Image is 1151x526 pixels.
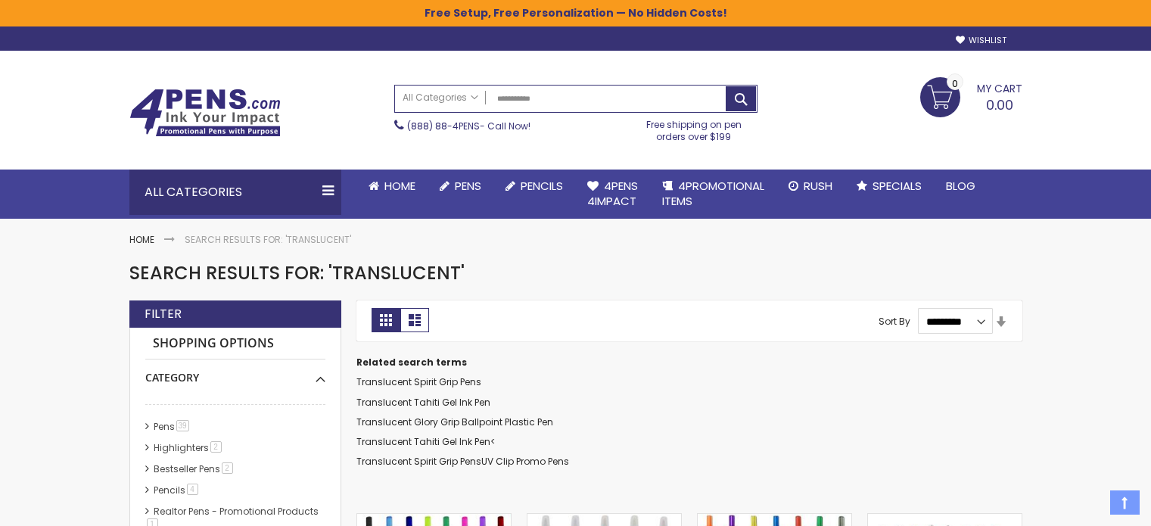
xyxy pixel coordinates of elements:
[356,435,496,448] a: Translucent Tahiti Gel Ink Pen<
[372,308,400,332] strong: Grid
[185,233,351,246] strong: Search results for: 'translucent'
[845,170,934,203] a: Specials
[356,356,1022,369] dt: Related search terms
[357,513,511,526] a: Preston Translucent Pen
[521,178,563,194] span: Pencils
[879,315,910,328] label: Sort By
[222,462,233,474] span: 2
[934,170,988,203] a: Blog
[920,77,1022,115] a: 0.00 0
[946,178,975,194] span: Blog
[356,170,428,203] a: Home
[956,35,1006,46] a: Wishlist
[804,178,832,194] span: Rush
[493,170,575,203] a: Pencils
[384,178,415,194] span: Home
[150,420,194,433] a: Pens39
[356,455,569,468] a: Translucent Spirit Grip PensUV Clip Promo Pens
[395,86,486,110] a: All Categories
[630,113,757,143] div: Free shipping on pen orders over $199
[145,306,182,322] strong: Filter
[150,484,204,496] a: Pencils4
[873,178,922,194] span: Specials
[129,260,465,285] span: Search results for: 'translucent'
[662,178,764,209] span: 4PROMOTIONAL ITEMS
[698,513,851,526] a: Fiji Translucent Pen
[210,441,222,453] span: 2
[356,396,490,409] a: Translucent Tahiti Gel Ink Pen
[145,359,325,385] div: Category
[455,178,481,194] span: Pens
[129,233,154,246] a: Home
[776,170,845,203] a: Rush
[428,170,493,203] a: Pens
[1110,490,1140,515] a: Top
[129,89,281,137] img: 4Pens Custom Pens and Promotional Products
[575,170,650,219] a: 4Pens4impact
[356,416,553,428] a: Translucent Glory Grip Ballpoint Plastic Pen
[527,513,681,526] a: Belfast Translucent Value Stick Pen
[150,462,238,475] a: Bestseller Pens2
[403,92,478,104] span: All Categories
[952,76,958,91] span: 0
[868,513,1022,526] a: Element Slim Translucent Pens
[587,178,638,209] span: 4Pens 4impact
[356,375,481,388] a: Translucent Spirit Grip Pens
[986,95,1013,114] span: 0.00
[129,170,341,215] div: All Categories
[150,441,227,454] a: Highlighters2
[176,420,189,431] span: 39
[187,484,198,495] span: 4
[650,170,776,219] a: 4PROMOTIONALITEMS
[407,120,530,132] span: - Call Now!
[407,120,480,132] a: (888) 88-4PENS
[145,328,325,360] strong: Shopping Options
